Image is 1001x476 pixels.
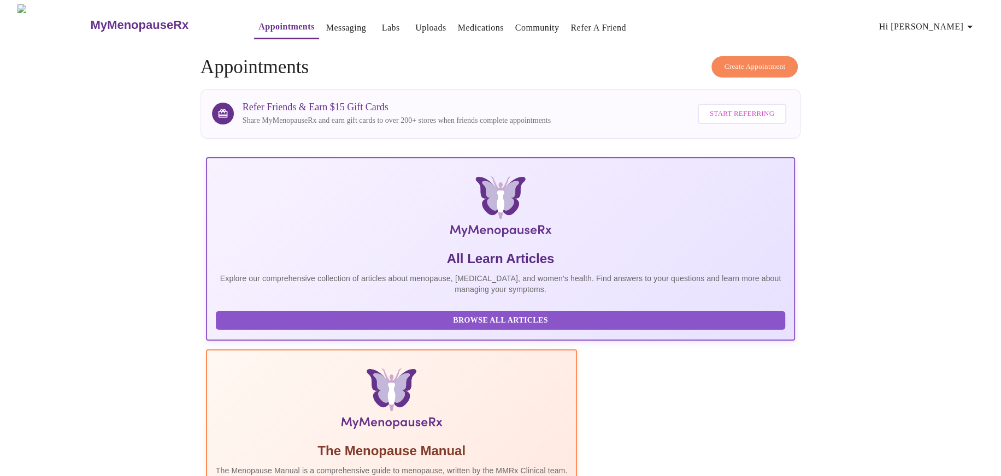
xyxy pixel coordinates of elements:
a: Appointments [258,19,314,34]
a: Labs [382,20,400,35]
button: Refer a Friend [566,17,631,39]
button: Messaging [322,17,370,39]
button: Hi [PERSON_NAME] [875,16,981,38]
a: Start Referring [695,98,789,129]
p: Share MyMenopauseRx and earn gift cards to over 200+ stores when friends complete appointments [243,115,551,126]
h3: MyMenopauseRx [90,18,189,32]
h5: The Menopause Manual [216,442,568,460]
button: Start Referring [698,104,786,124]
a: Browse All Articles [216,315,788,324]
img: MyMenopauseRx Logo [17,4,89,45]
span: Create Appointment [724,61,785,73]
a: Refer a Friend [570,20,626,35]
a: Messaging [326,20,366,35]
button: Appointments [254,16,319,39]
h5: All Learn Articles [216,250,785,267]
a: MyMenopauseRx [89,6,232,44]
p: The Menopause Manual is a comprehensive guide to menopause, written by the MMRx Clinical team. [216,465,568,476]
button: Uploads [411,17,451,39]
button: Labs [373,17,408,39]
button: Create Appointment [711,56,798,78]
img: Menopause Manual [272,368,511,433]
a: Uploads [415,20,446,35]
span: Browse All Articles [227,314,774,328]
h3: Refer Friends & Earn $15 Gift Cards [243,102,551,113]
span: Hi [PERSON_NAME] [879,19,976,34]
p: Explore our comprehensive collection of articles about menopause, [MEDICAL_DATA], and women's hea... [216,273,785,295]
a: Medications [458,20,504,35]
h4: Appointments [201,56,800,78]
img: MyMenopauseRx Logo [304,176,697,241]
button: Community [511,17,564,39]
button: Browse All Articles [216,311,785,330]
span: Start Referring [710,108,774,120]
a: Community [515,20,560,35]
button: Medications [454,17,508,39]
